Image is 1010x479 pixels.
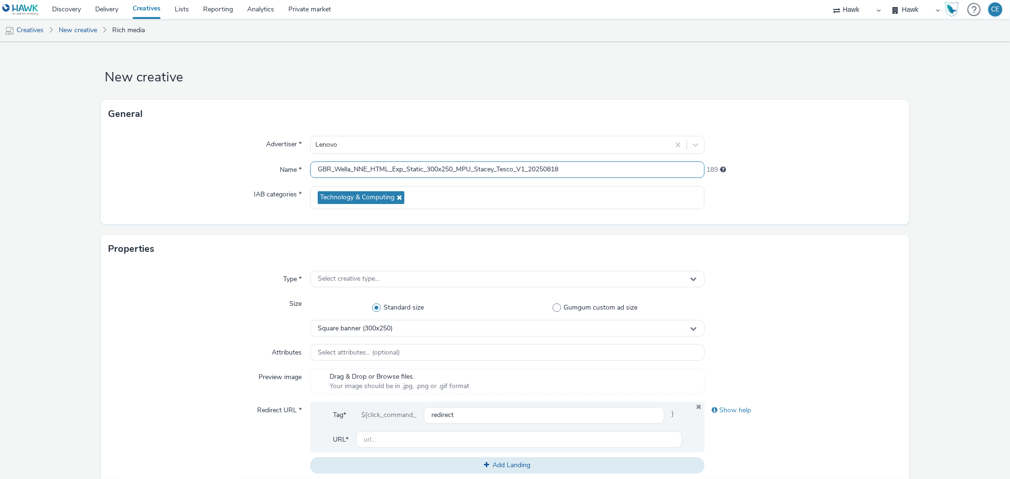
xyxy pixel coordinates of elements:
[108,242,154,256] h3: Properties
[356,431,681,448] input: url...
[250,186,305,199] label: IAB categories *
[276,161,305,175] label: Name *
[101,69,909,87] h1: New creative
[992,2,1000,17] div: CE
[5,26,14,35] img: mobile
[318,275,379,283] span: Select creative type...
[108,107,143,121] h3: General
[2,4,39,16] img: undefined Logo
[330,381,469,391] span: Your image should be in .jpg, .png or .gif format
[262,136,305,149] label: Advertiser *
[564,303,638,312] span: Gumgum custom ad size
[318,349,400,357] span: Select attributes... (optional)
[320,194,394,202] span: Technology & Computing
[384,303,424,312] span: Standard size
[107,19,150,42] a: Rich media
[310,457,704,473] button: Add Landing
[492,461,530,470] span: Add Landing
[354,407,424,424] div: ${click_command_
[268,344,305,357] label: Attributes
[945,2,963,17] a: Hawk Academy
[707,165,718,175] span: 189
[664,407,682,424] span: }
[54,19,102,42] a: New creative
[279,271,305,284] label: Type *
[330,372,469,381] span: Drag & Drop or Browse files.
[310,161,704,178] input: Name
[945,2,959,17] img: Hawk Academy
[253,402,305,415] label: Redirect URL *
[721,165,726,175] div: Maximum 255 characters
[255,369,305,382] label: Preview image
[318,325,393,333] span: Square banner (300x250)
[286,295,305,309] label: Size
[705,402,902,419] div: Show help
